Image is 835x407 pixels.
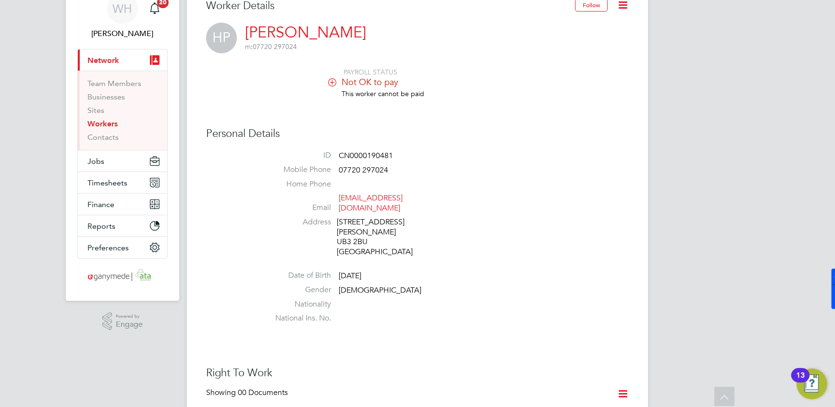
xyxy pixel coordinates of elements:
span: William Heath [77,28,168,39]
div: 13 [796,375,805,388]
button: Timesheets [78,172,167,193]
h3: Personal Details [206,127,629,141]
span: Timesheets [87,178,127,187]
span: Engage [116,321,143,329]
button: Preferences [78,237,167,258]
label: Address [264,217,331,227]
label: ID [264,150,331,160]
span: 07720 297024 [245,42,297,51]
span: CN0000190481 [339,151,393,160]
span: m: [245,42,253,51]
button: Open Resource Center, 13 new notifications [797,369,827,399]
a: Go to home page [77,268,168,284]
span: Network [87,56,119,65]
a: Powered byEngage [102,312,143,331]
h3: Right To Work [206,366,629,380]
span: Finance [87,200,114,209]
span: HP [206,23,237,53]
label: Gender [264,285,331,295]
span: Reports [87,222,115,231]
a: [PERSON_NAME] [245,23,366,42]
a: Workers [87,119,118,128]
label: Email [264,203,331,213]
a: Sites [87,106,104,115]
a: [EMAIL_ADDRESS][DOMAIN_NAME] [339,193,403,213]
span: [DATE] [339,271,361,281]
span: Powered by [116,312,143,321]
img: ganymedesolutions-logo-retina.png [85,268,160,284]
div: [STREET_ADDRESS] [PERSON_NAME] UB3 2BU [GEOGRAPHIC_DATA] [337,217,428,257]
span: 07720 297024 [339,165,388,175]
span: Jobs [87,157,104,166]
label: Mobile Phone [264,165,331,175]
label: National Ins. No. [264,313,331,323]
span: 00 Documents [238,388,288,397]
label: Date of Birth [264,271,331,281]
a: Contacts [87,133,119,142]
span: Preferences [87,243,129,252]
a: Businesses [87,92,125,101]
button: Jobs [78,150,167,172]
button: Finance [78,194,167,215]
span: WH [113,2,133,15]
label: Nationality [264,299,331,309]
button: Network [78,49,167,71]
span: PAYROLL STATUS [344,68,397,76]
span: This worker cannot be paid [342,89,424,98]
span: [DEMOGRAPHIC_DATA] [339,285,421,295]
a: Team Members [87,79,141,88]
button: Reports [78,215,167,236]
div: Showing [206,388,290,398]
div: Network [78,71,167,150]
span: Not OK to pay [342,76,398,87]
label: Home Phone [264,179,331,189]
